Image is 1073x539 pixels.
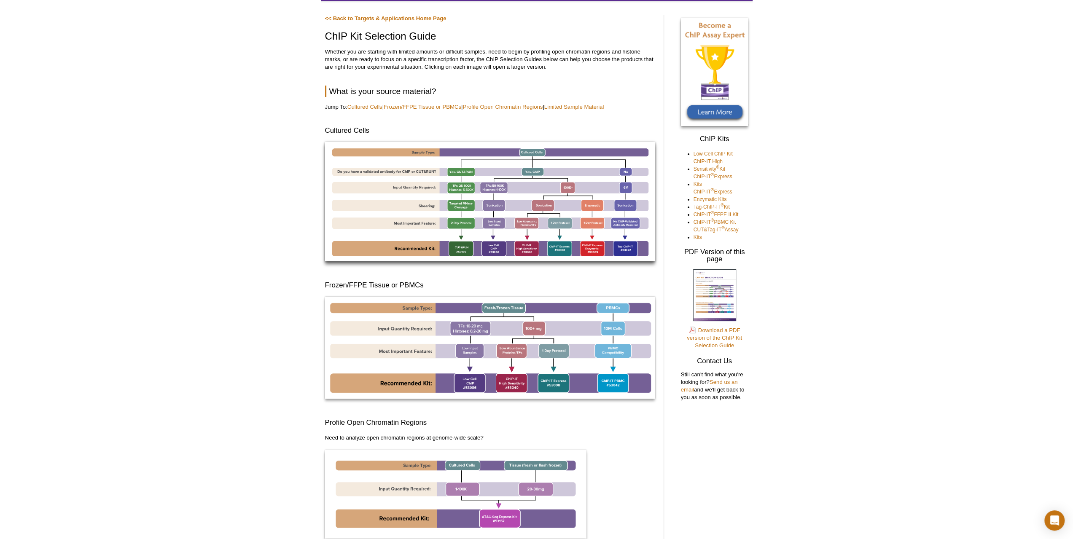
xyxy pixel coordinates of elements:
a: Click for larger image [325,297,655,401]
h3: ChIP Kits [681,134,748,144]
a: Frozen/FFPE Tissue or PBMCs [384,104,461,110]
img: ChIP Kit Selection Guide [693,269,736,321]
a: Tag-ChIP-IT®Kit [694,203,730,211]
img: Become a ChIP Assay Expert [681,18,748,124]
a: CUT&Tag-IT®Assay Kits [694,226,741,241]
img: Profile Open Chromatin Regions Decision Tree [325,450,586,539]
sup: ® [711,188,714,192]
a: Click for larger image [325,142,655,263]
sup: ® [721,225,724,230]
img: ChIP Kits Guide 2 [325,297,655,399]
a: Low Cell ChIP Kit [694,150,733,158]
p: Whether you are starting with limited amounts or difficult samples, need to begin by profiling op... [325,48,655,71]
a: Send us an email [681,379,738,393]
sup: ® [716,165,719,169]
a: Cultured Cells [347,104,382,110]
sup: ® [711,218,714,223]
a: Profile Open Chromatin Regions [463,104,543,110]
h3: PDF Version of this page [681,249,748,263]
p: Need to analyze open chromatin regions at genome-wide scale? [325,434,655,442]
a: Limited Sample Material​ [544,104,604,110]
div: Open Intercom Messenger [1044,510,1065,531]
sup: ® [721,203,723,207]
h1: ChIP Kit Selection Guide [325,31,655,43]
a: ChIP-IT®Express Enzymatic Kits [694,188,741,203]
h3: Contact Us [681,358,748,365]
a: << Back to Targets & Applications Home Page [325,15,446,21]
sup: ® [711,210,714,215]
h2: What is your source material? [325,86,655,97]
a: ChIP-IT®PBMC Kit [694,218,736,226]
h3: Profile Open Chromatin Regions [325,418,655,428]
img: ChIP Kits Guide 1 [325,142,655,261]
a: ChIP-IT®Express Kits [694,173,741,188]
a: ChIP-IT®FFPE II Kit [694,211,739,218]
h3: Cultured Cells [325,126,655,136]
h3: Frozen/FFPE Tissue or PBMCs [325,280,655,290]
a: Download a PDFversion of the ChIP KitSelection Guide [687,326,742,349]
p: Still can't find what you're looking for? and we'll get back to you as soon as possible. [681,371,748,401]
a: Click to download the ChIP Kit Selection Guide [693,319,736,326]
a: ChIP-IT High Sensitivity®Kit [694,158,741,173]
sup: ® [711,172,714,177]
p: Jump To: | | | [325,103,655,111]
